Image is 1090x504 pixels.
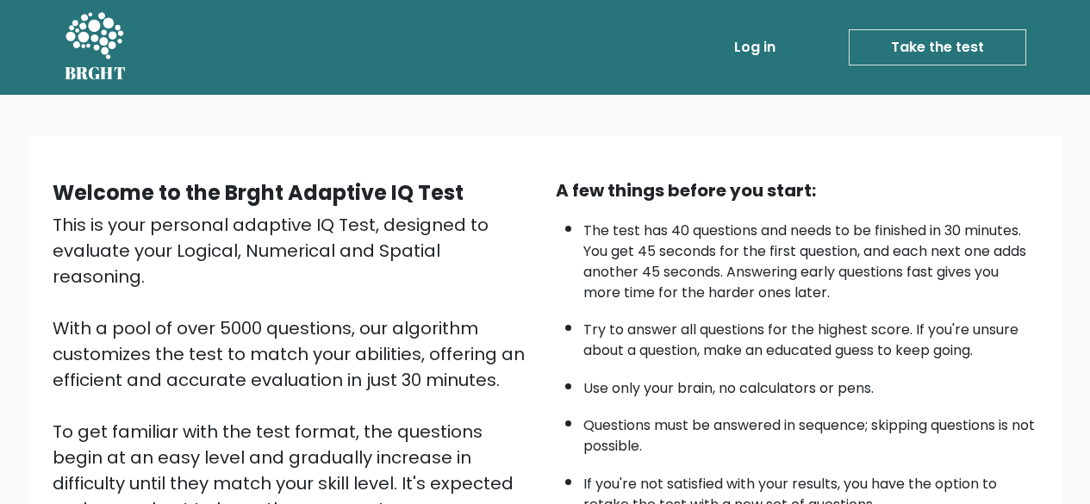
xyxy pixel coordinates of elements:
li: Questions must be answered in sequence; skipping questions is not possible. [583,407,1038,457]
a: Take the test [849,29,1026,65]
a: BRGHT [65,7,127,88]
li: Try to answer all questions for the highest score. If you're unsure about a question, make an edu... [583,311,1038,361]
a: Log in [727,30,782,65]
div: A few things before you start: [556,177,1038,203]
li: Use only your brain, no calculators or pens. [583,370,1038,399]
h5: BRGHT [65,63,127,84]
b: Welcome to the Brght Adaptive IQ Test [53,178,464,207]
li: The test has 40 questions and needs to be finished in 30 minutes. You get 45 seconds for the firs... [583,212,1038,303]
